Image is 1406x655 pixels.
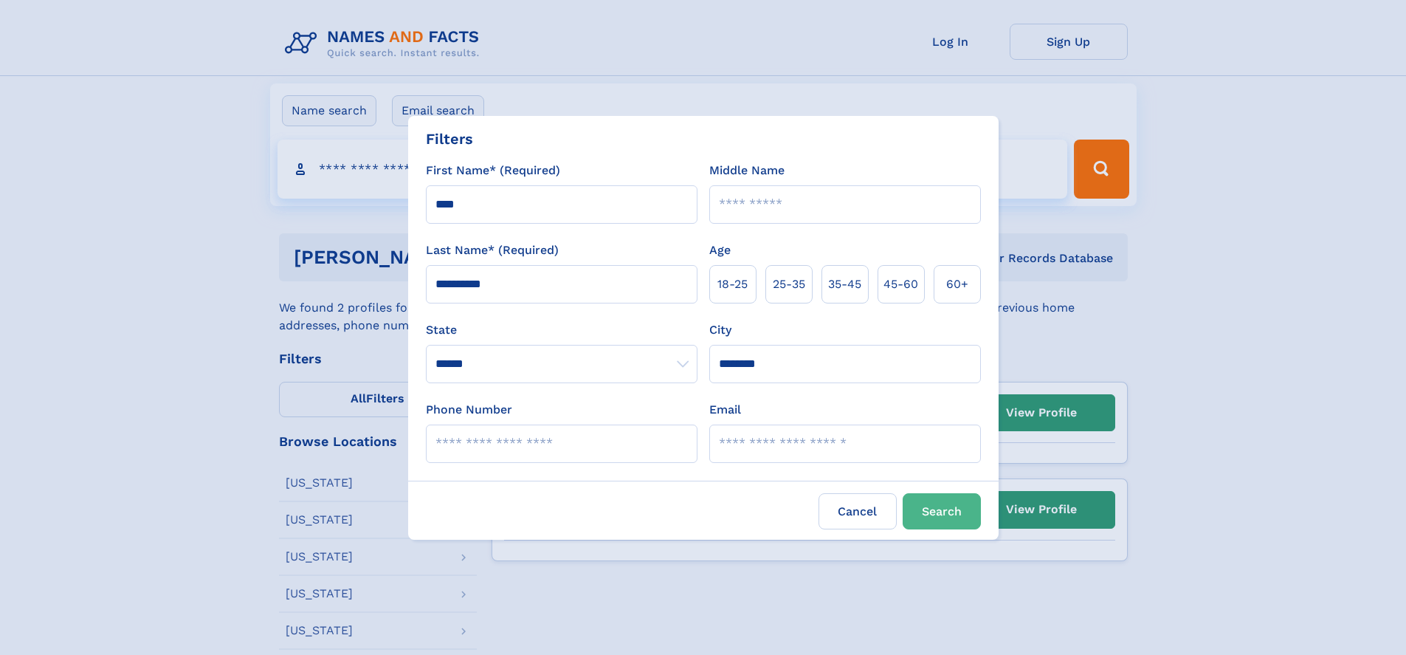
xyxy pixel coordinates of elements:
label: City [709,321,731,339]
label: Age [709,241,731,259]
label: Last Name* (Required) [426,241,559,259]
button: Search [903,493,981,529]
span: 25‑35 [773,275,805,293]
span: 45‑60 [883,275,918,293]
label: Cancel [819,493,897,529]
label: Middle Name [709,162,785,179]
label: First Name* (Required) [426,162,560,179]
label: Email [709,401,741,419]
span: 60+ [946,275,968,293]
span: 35‑45 [828,275,861,293]
span: 18‑25 [717,275,748,293]
label: Phone Number [426,401,512,419]
div: Filters [426,128,473,150]
label: State [426,321,697,339]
